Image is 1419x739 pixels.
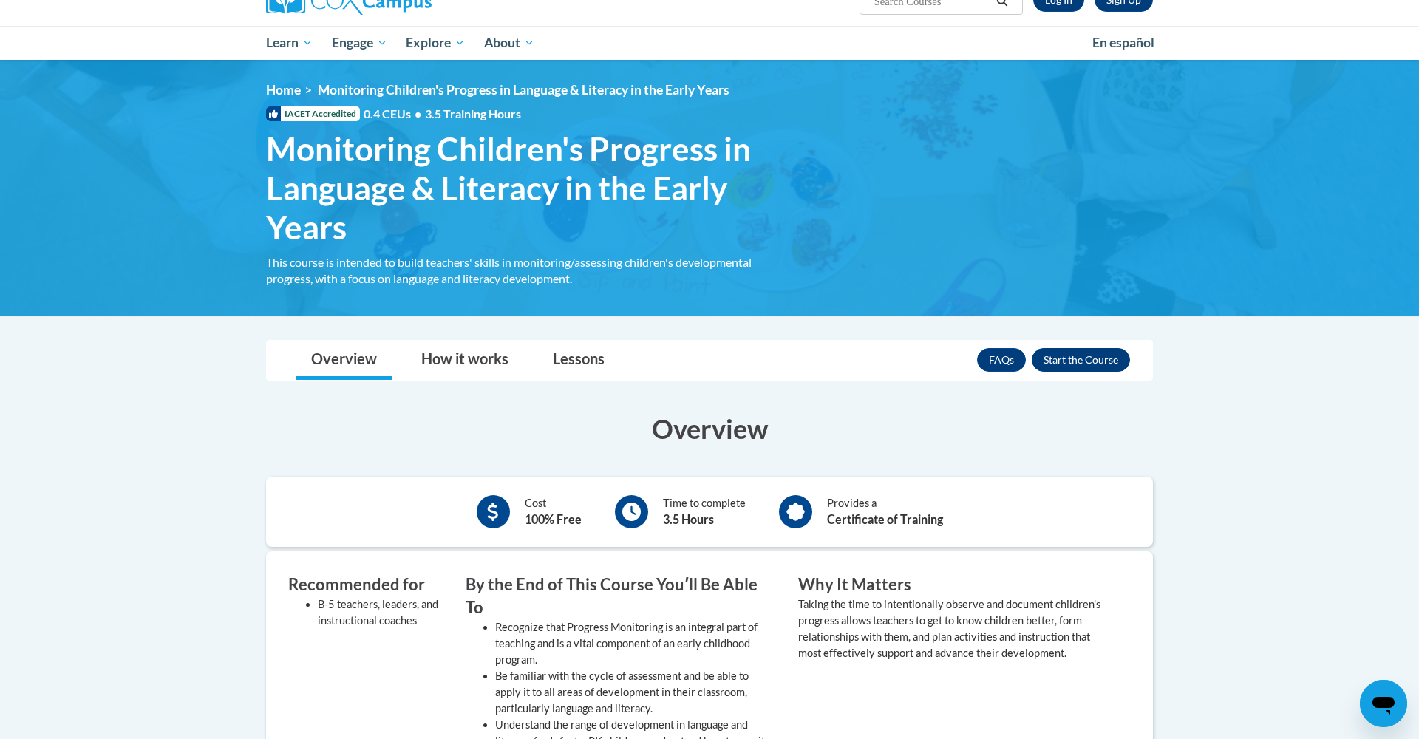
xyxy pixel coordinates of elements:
[364,106,521,122] span: 0.4 CEUs
[466,573,776,619] h3: By the End of This Course Youʹll Be Able To
[256,26,322,60] a: Learn
[396,26,474,60] a: Explore
[406,341,523,380] a: How it works
[415,106,421,120] span: •
[525,512,582,526] b: 100% Free
[296,341,392,380] a: Overview
[495,668,776,717] li: Be familiar with the cycle of assessment and be able to apply it to all areas of development in t...
[484,34,534,52] span: About
[322,26,397,60] a: Engage
[827,512,943,526] b: Certificate of Training
[266,410,1153,447] h3: Overview
[798,598,1100,659] value: Taking the time to intentionally observe and document children's progress allows teachers to get ...
[318,596,443,629] li: B-5 teachers, leaders, and instructional coaches
[495,619,776,668] li: Recognize that Progress Monitoring is an integral part of teaching and is a vital component of an...
[1092,35,1154,50] span: En español
[663,512,714,526] b: 3.5 Hours
[977,348,1026,372] a: FAQs
[406,34,465,52] span: Explore
[525,495,582,528] div: Cost
[1083,27,1164,58] a: En español
[1032,348,1130,372] button: Enroll
[266,254,776,287] div: This course is intended to build teachers' skills in monitoring/assessing children's developmenta...
[663,495,746,528] div: Time to complete
[266,34,313,52] span: Learn
[425,106,521,120] span: 3.5 Training Hours
[244,26,1175,60] div: Main menu
[1360,680,1407,727] iframe: Button to launch messaging window
[538,341,619,380] a: Lessons
[266,106,360,121] span: IACET Accredited
[318,82,729,98] span: Monitoring Children's Progress in Language & Literacy in the Early Years
[827,495,943,528] div: Provides a
[798,573,1109,596] h3: Why It Matters
[332,34,387,52] span: Engage
[266,129,776,246] span: Monitoring Children's Progress in Language & Literacy in the Early Years
[474,26,544,60] a: About
[288,573,443,596] h3: Recommended for
[266,82,301,98] a: Home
